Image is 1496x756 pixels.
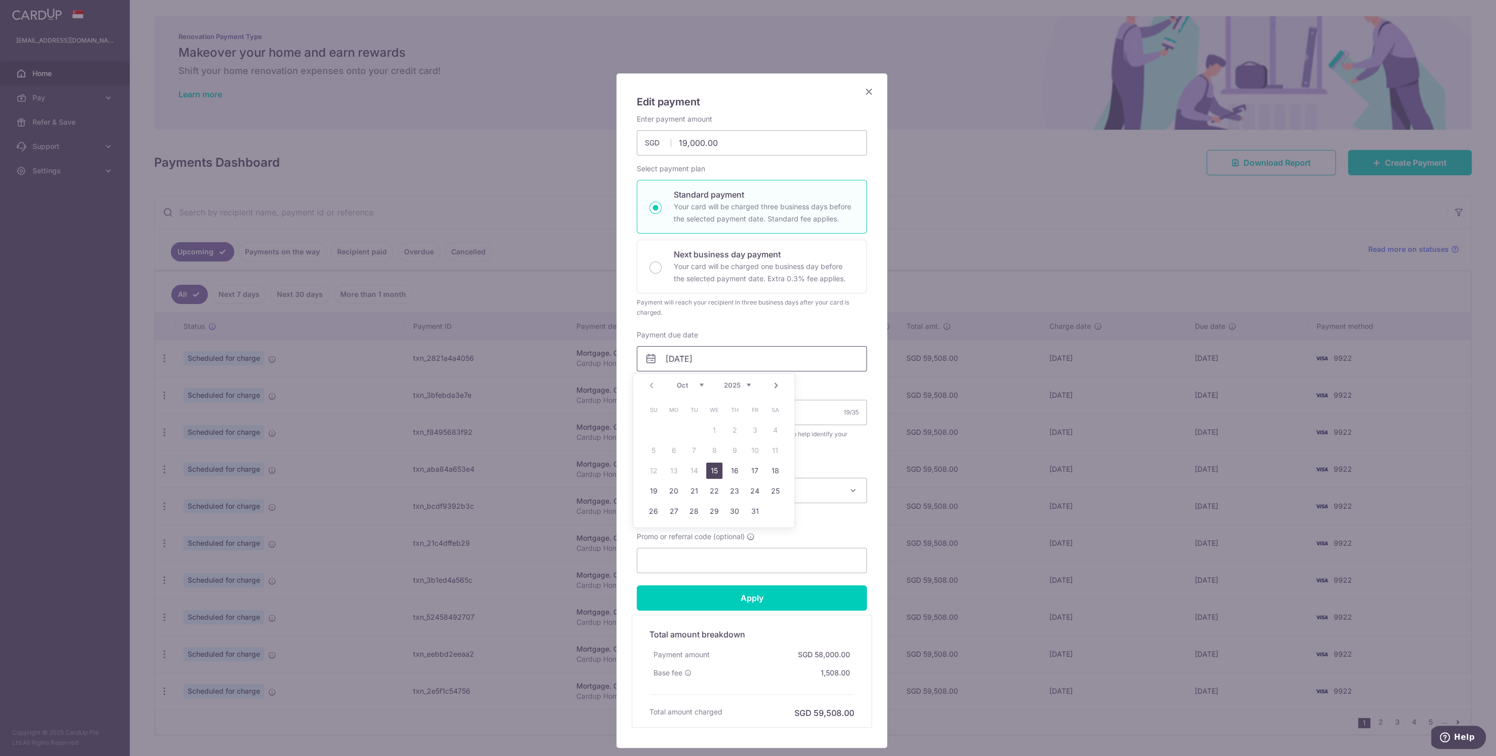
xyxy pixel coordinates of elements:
[686,503,702,519] a: 28
[767,402,783,418] span: Saturday
[726,503,743,519] a: 30
[637,346,867,371] input: DD / MM / YYYY
[794,646,854,664] div: SGD 58,000.00
[674,260,854,285] p: Your card will be charged one business day before the selected payment date. Extra 0.3% fee applies.
[747,402,763,418] span: Friday
[767,463,783,479] a: 18
[706,463,722,479] a: 15
[637,94,867,110] h5: Edit payment
[645,138,671,148] span: SGD
[637,130,867,156] input: 0.00
[645,483,662,499] a: 19
[767,483,783,499] a: 25
[686,402,702,418] span: Tuesday
[770,380,782,392] a: Next
[645,503,662,519] a: 26
[637,585,867,611] input: Apply
[666,503,682,519] a: 27
[649,646,714,664] div: Payment amount
[637,114,712,124] label: Enter payment amount
[666,402,682,418] span: Monday
[674,201,854,225] p: Your card will be charged three business days before the selected payment date. Standard fee appl...
[637,330,698,340] label: Payment due date
[817,664,854,682] div: 1,508.00
[747,503,763,519] a: 31
[649,628,854,640] h5: Total amount breakdown
[637,164,705,174] label: Select payment plan
[674,248,854,260] p: Next business day payment
[653,668,682,678] span: Base fee
[726,483,743,499] a: 23
[726,402,743,418] span: Thursday
[747,463,763,479] a: 17
[747,483,763,499] a: 24
[706,483,722,499] a: 22
[686,483,702,499] a: 21
[844,407,859,418] div: 19/35
[726,463,743,479] a: 16
[674,188,854,201] p: Standard payment
[645,402,662,418] span: Sunday
[794,707,854,719] h6: SGD 59,508.00
[637,297,867,318] div: Payment will reach your recipient in three business days after your card is charged.
[666,483,682,499] a: 20
[706,503,722,519] a: 29
[637,532,745,542] span: Promo or referral code (optional)
[706,402,722,418] span: Wednesday
[863,86,875,98] button: Close
[649,707,722,717] h6: Total amount charged
[1431,726,1486,751] iframe: Opens a widget where you can find more information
